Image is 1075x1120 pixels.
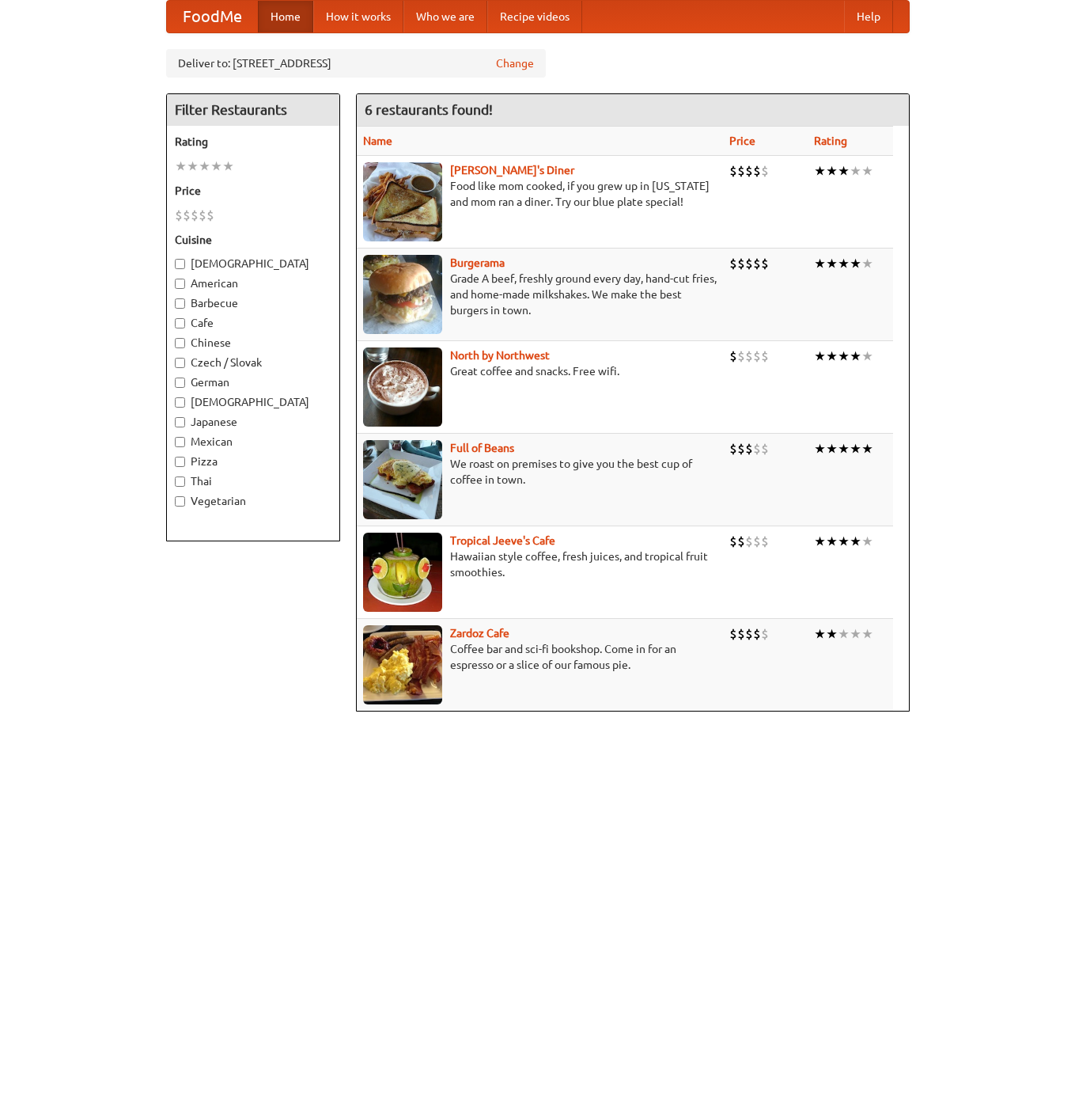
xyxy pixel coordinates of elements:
[850,255,861,272] li: ★
[761,533,769,550] li: $
[737,347,745,365] li: $
[737,533,745,550] li: $
[175,338,185,348] input: Chinese
[222,158,234,175] li: ★
[745,440,753,457] li: $
[838,347,850,365] li: ★
[729,162,737,180] li: $
[850,440,861,457] li: ★
[753,162,761,180] li: $
[844,1,893,32] a: Help
[450,256,505,269] a: Burgerama
[838,625,850,643] li: ★
[175,374,331,390] label: German
[363,363,717,379] p: Great coffee and snacks. Free wifi.
[814,533,826,550] li: ★
[850,162,861,180] li: ★
[175,394,331,410] label: [DEMOGRAPHIC_DATA]
[183,207,191,224] li: $
[838,255,850,272] li: ★
[175,335,331,351] label: Chinese
[826,440,838,457] li: ★
[175,476,185,487] input: Thai
[175,318,185,328] input: Cafe
[166,49,546,78] div: Deliver to: [STREET_ADDRESS]
[729,347,737,365] li: $
[826,533,838,550] li: ★
[175,232,331,248] h5: Cuisine
[861,162,873,180] li: ★
[363,625,442,704] img: zardoz.jpg
[175,158,187,175] li: ★
[814,255,826,272] li: ★
[175,298,185,309] input: Barbecue
[175,134,331,150] h5: Rating
[745,162,753,180] li: $
[175,279,185,289] input: American
[363,549,717,580] p: Hawaiian style coffee, fresh juices, and tropical fruit smoothies.
[753,533,761,550] li: $
[210,158,222,175] li: ★
[487,1,582,32] a: Recipe videos
[175,496,185,507] input: Vegetarian
[450,349,550,362] a: North by Northwest
[175,315,331,331] label: Cafe
[175,397,185,408] input: [DEMOGRAPHIC_DATA]
[814,162,826,180] li: ★
[861,533,873,550] li: ★
[729,440,737,457] li: $
[167,1,258,32] a: FoodMe
[861,625,873,643] li: ★
[191,207,199,224] li: $
[737,162,745,180] li: $
[450,442,514,454] a: Full of Beans
[753,347,761,365] li: $
[861,255,873,272] li: ★
[403,1,487,32] a: Who we are
[187,158,199,175] li: ★
[850,625,861,643] li: ★
[850,347,861,365] li: ★
[199,207,206,224] li: $
[745,533,753,550] li: $
[167,94,339,126] h4: Filter Restaurants
[175,358,185,368] input: Czech / Slovak
[814,440,826,457] li: ★
[450,627,509,640] a: Zardoz Cafe
[761,347,769,365] li: $
[363,255,442,334] img: burgerama.jpg
[365,102,493,117] ng-pluralize: 6 restaurants found!
[838,533,850,550] li: ★
[729,135,755,147] a: Price
[175,414,331,430] label: Japanese
[175,275,331,291] label: American
[745,347,753,365] li: $
[175,355,331,370] label: Czech / Slovak
[450,164,574,177] b: [PERSON_NAME]'s Diner
[753,625,761,643] li: $
[826,347,838,365] li: ★
[175,473,331,489] label: Thai
[363,440,442,519] img: beans.jpg
[175,183,331,199] h5: Price
[175,259,185,269] input: [DEMOGRAPHIC_DATA]
[850,533,861,550] li: ★
[175,295,331,311] label: Barbecue
[175,417,185,427] input: Japanese
[761,625,769,643] li: $
[745,255,753,272] li: $
[175,434,331,450] label: Mexican
[175,493,331,509] label: Vegetarian
[175,437,185,447] input: Mexican
[729,533,737,550] li: $
[838,162,850,180] li: ★
[826,255,838,272] li: ★
[363,271,717,318] p: Grade A beef, freshly ground every day, hand-cut fries, and home-made milkshakes. We make the bes...
[814,135,847,147] a: Rating
[826,162,838,180] li: ★
[363,641,717,673] p: Coffee bar and sci-fi bookshop. Come in for an espresso or a slice of our famous pie.
[761,162,769,180] li: $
